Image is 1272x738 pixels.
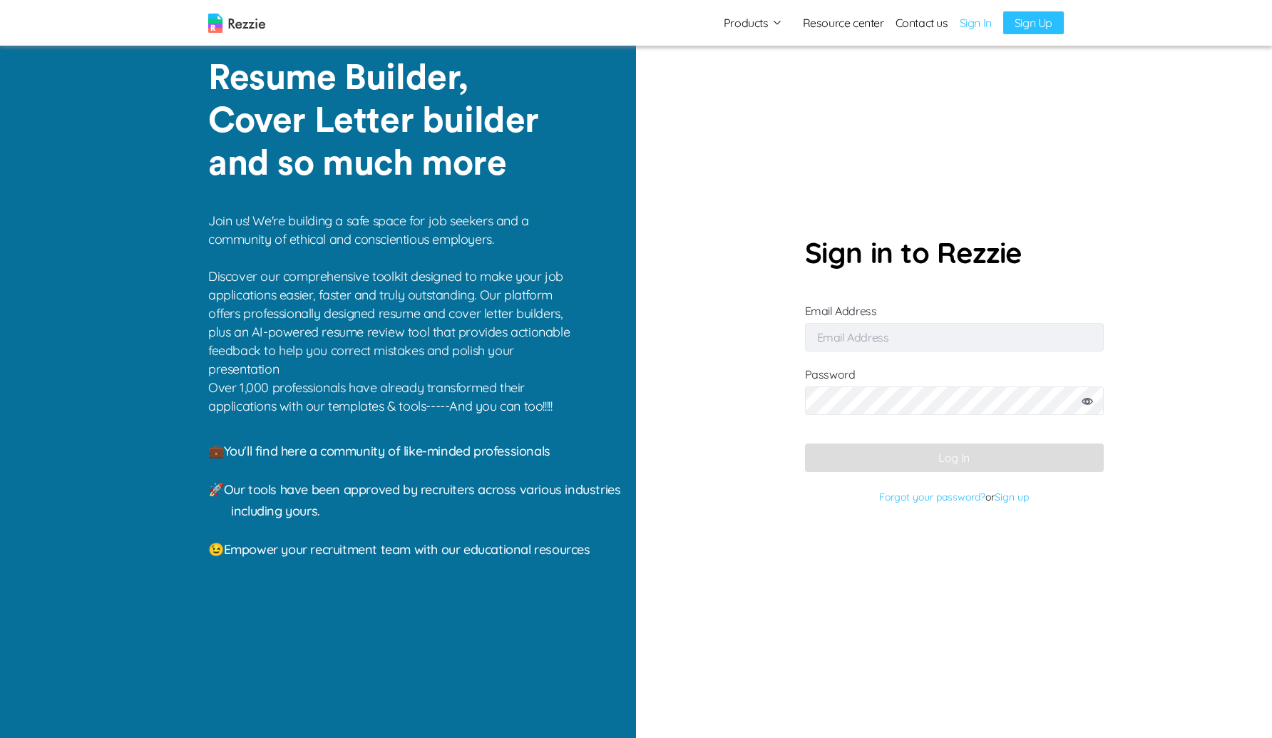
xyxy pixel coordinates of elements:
[805,444,1104,472] button: Log In
[208,481,620,519] span: 🚀 Our tools have been approved by recruiters across various industries including yours.
[208,57,564,185] p: Resume Builder, Cover Letter builder and so much more
[803,14,884,31] a: Resource center
[1003,11,1064,34] a: Sign Up
[208,212,580,379] p: Join us! We're building a safe space for job seekers and a community of ethical and conscientious...
[208,443,550,459] span: 💼 You'll find here a community of like-minded professionals
[805,323,1104,352] input: Email Address
[805,231,1104,274] p: Sign in to Rezzie
[208,541,590,558] span: 😉 Empower your recruitment team with our educational resources
[805,486,1104,508] p: or
[208,379,580,416] p: Over 1,000 professionals have already transformed their applications with our templates & tools--...
[805,367,1104,429] label: Password
[896,14,948,31] a: Contact us
[208,14,265,33] img: logo
[879,491,985,503] a: Forgot your password?
[960,14,992,31] a: Sign In
[805,304,1104,344] label: Email Address
[805,386,1104,415] input: Password
[995,491,1029,503] a: Sign up
[724,14,783,31] button: Products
